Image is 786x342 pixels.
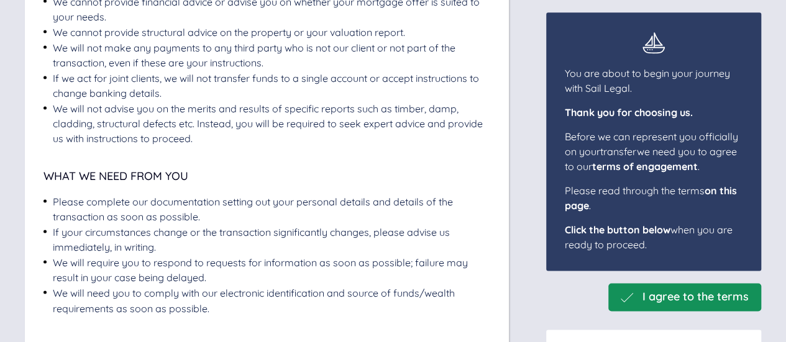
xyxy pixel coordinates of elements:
div: If your circumstances change or the transaction significantly changes, please advise us immediate... [53,225,490,254]
span: when you are ready to proceed. [565,223,733,251]
span: I agree to the terms [642,290,749,304]
span: terms of engagement [592,160,698,173]
div: We cannot provide structural advice on the property or your valuation report. [53,25,405,40]
span: Before we can represent you officially on your transfer we need you to agree to our . [565,130,738,173]
div: If we act for joint clients, we will not transfer funds to a single account or accept instruction... [53,71,490,101]
span: What we need from you [43,169,188,183]
div: We will require you to respond to requests for information as soon as possible; failure may resul... [53,255,490,285]
div: We will not make any payments to any third party who is not our client or not part of the transac... [53,40,490,70]
div: We will need you to comply with our electronic identification and source of funds/wealth requirem... [53,286,490,315]
span: Please read through the terms . [565,184,737,212]
span: Thank you for choosing us. [565,106,693,119]
div: We will not advise you on the merits and results of specific reports such as timber, damp, claddi... [53,101,490,146]
div: Please complete our documentation setting out your personal details and details of the transactio... [53,194,490,224]
span: You are about to begin your journey with Sail Legal. [565,67,730,94]
span: Click the button below [565,223,670,236]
